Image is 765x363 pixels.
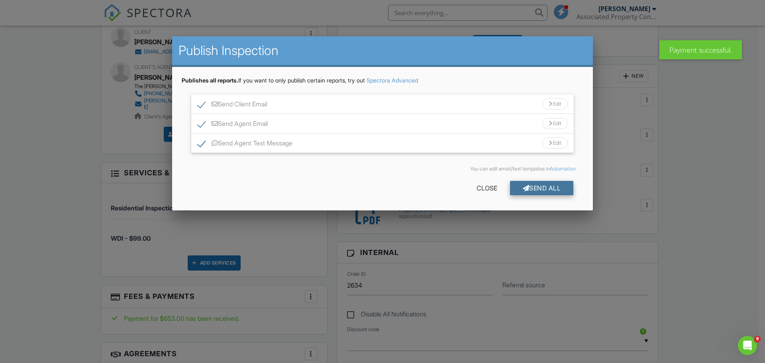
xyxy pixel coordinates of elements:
a: Spectora Advanced [367,77,418,84]
span: If you want to only publish certain reports, try out [182,77,365,84]
label: Send Agent Text Message [198,139,292,149]
div: Send All [510,181,574,195]
div: You can edit email/text templates in . [188,166,577,172]
strong: Publishes all reports. [182,77,238,84]
a: Automation [550,166,576,172]
iframe: Intercom live chat [738,336,757,355]
span: 9 [754,336,761,342]
label: Send Agent Email [198,120,268,130]
label: Send Client Email [198,100,267,110]
div: Edit [542,137,568,149]
div: Edit [542,118,568,129]
div: Payment successful. [659,40,742,59]
div: Edit [542,98,568,110]
h2: Publish Inspection [178,43,586,59]
div: Close [464,181,510,195]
